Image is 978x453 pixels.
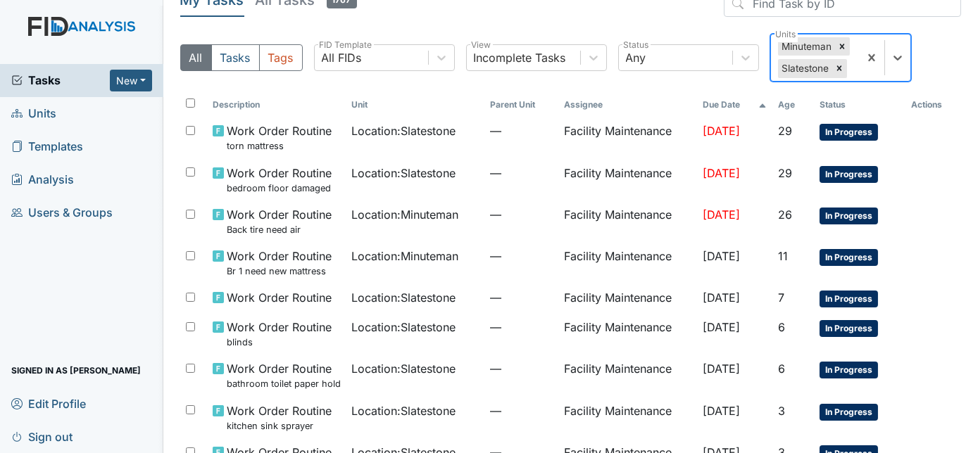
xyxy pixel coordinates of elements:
[558,283,697,313] td: Facility Maintenance
[211,44,260,71] button: Tasks
[820,208,878,224] span: In Progress
[778,59,832,77] div: Slatestone
[351,289,456,306] span: Location : Slatestone
[227,223,332,236] small: Back tire need air
[778,166,792,180] span: 29
[558,242,697,283] td: Facility Maintenance
[703,404,740,418] span: [DATE]
[227,377,340,390] small: bathroom toilet paper holder
[259,44,303,71] button: Tags
[351,122,456,139] span: Location : Slatestone
[322,49,362,66] div: All FIDs
[490,206,553,223] span: —
[11,202,113,224] span: Users & Groups
[227,319,332,349] span: Work Order Routine blinds
[558,313,697,355] td: Facility Maintenance
[11,169,74,191] span: Analysis
[558,93,697,117] th: Assignee
[820,362,878,378] span: In Progress
[484,93,558,117] th: Toggle SortBy
[820,166,878,183] span: In Progress
[490,122,553,139] span: —
[778,320,785,334] span: 6
[490,289,553,306] span: —
[778,124,792,138] span: 29
[703,249,740,263] span: [DATE]
[474,49,566,66] div: Incomplete Tasks
[490,360,553,377] span: —
[11,136,83,158] span: Templates
[180,44,212,71] button: All
[820,404,878,421] span: In Progress
[778,208,792,222] span: 26
[778,249,788,263] span: 11
[227,181,332,195] small: bedroom floor damaged
[558,355,697,396] td: Facility Maintenance
[227,264,332,278] small: Br 1 need new mattress
[351,206,458,223] span: Location : Minuteman
[227,289,332,306] span: Work Order Routine
[778,362,785,376] span: 6
[778,37,834,56] div: Minuteman
[11,359,141,381] span: Signed in as [PERSON_NAME]
[227,139,332,153] small: torn mattress
[820,124,878,141] span: In Progress
[351,402,456,419] span: Location : Slatestone
[227,248,332,278] span: Work Order Routine Br 1 need new mattress
[351,248,458,264] span: Location : Minuteman
[558,200,697,242] td: Facility Maintenance
[110,70,152,91] button: New
[490,319,553,336] span: —
[490,248,553,264] span: —
[820,249,878,266] span: In Progress
[490,402,553,419] span: —
[351,319,456,336] span: Location : Slatestone
[207,93,346,117] th: Toggle SortBy
[227,336,332,349] small: blinds
[778,404,785,418] span: 3
[227,419,332,433] small: kitchen sink sprayer
[626,49,646,66] div: Any
[227,402,332,433] span: Work Order Routine kitchen sink sprayer
[558,397,697,438] td: Facility Maintenance
[697,93,772,117] th: Toggle SortBy
[703,208,740,222] span: [DATE]
[703,166,740,180] span: [DATE]
[820,291,878,307] span: In Progress
[227,122,332,153] span: Work Order Routine torn mattress
[346,93,484,117] th: Toggle SortBy
[227,360,340,390] span: Work Order Routine bathroom toilet paper holder
[905,93,961,117] th: Actions
[820,320,878,337] span: In Progress
[772,93,814,117] th: Toggle SortBy
[186,98,195,108] input: Toggle All Rows Selected
[11,72,110,89] a: Tasks
[778,291,784,305] span: 7
[180,44,303,71] div: Type filter
[227,206,332,236] span: Work Order Routine Back tire need air
[11,103,56,125] span: Units
[11,426,73,447] span: Sign out
[558,117,697,158] td: Facility Maintenance
[703,320,740,334] span: [DATE]
[227,165,332,195] span: Work Order Routine bedroom floor damaged
[351,165,456,181] span: Location : Slatestone
[814,93,905,117] th: Toggle SortBy
[490,165,553,181] span: —
[703,362,740,376] span: [DATE]
[703,291,740,305] span: [DATE]
[558,159,697,200] td: Facility Maintenance
[11,393,86,414] span: Edit Profile
[351,360,456,377] span: Location : Slatestone
[703,124,740,138] span: [DATE]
